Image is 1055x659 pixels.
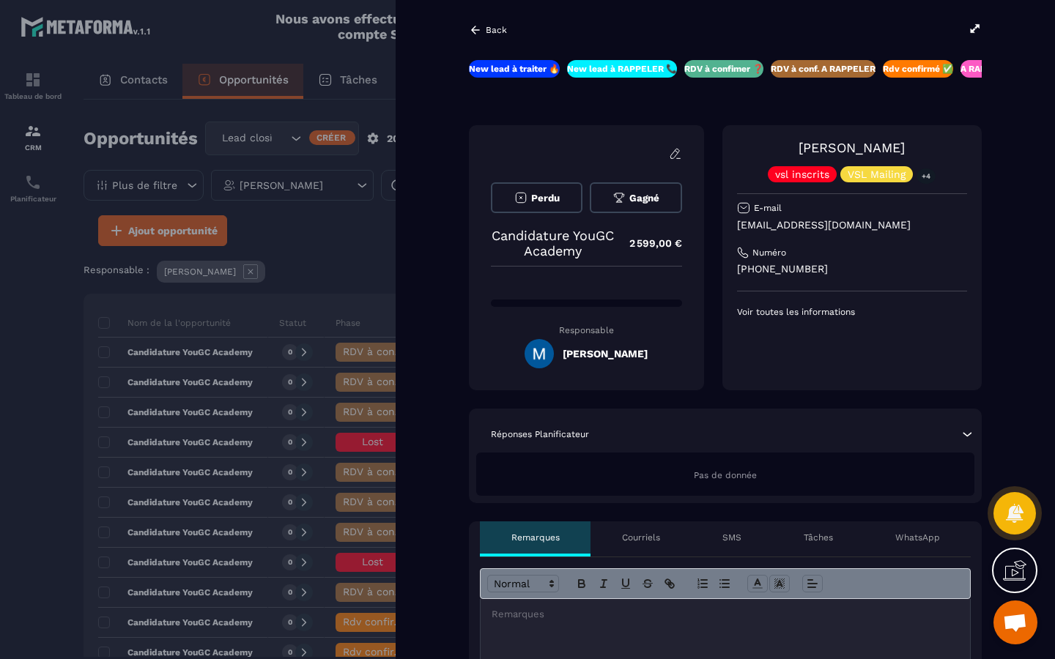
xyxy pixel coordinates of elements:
p: VSL Mailing [848,169,906,179]
p: E-mail [754,202,782,214]
button: Perdu [491,182,582,213]
p: Courriels [622,532,660,543]
p: +4 [917,168,936,184]
p: New lead à RAPPELER 📞 [567,63,677,75]
span: Perdu [531,193,560,204]
h5: [PERSON_NAME] [563,348,648,360]
p: Tâches [804,532,833,543]
a: Ouvrir le chat [993,600,1037,644]
span: Gagné [629,193,659,204]
p: Rdv confirmé ✅ [883,63,953,75]
p: Remarques [511,532,560,543]
p: [EMAIL_ADDRESS][DOMAIN_NAME] [737,218,967,232]
span: Pas de donnée [694,470,757,480]
p: [PHONE_NUMBER] [737,262,967,276]
p: 2 599,00 € [615,229,682,258]
p: vsl inscrits [775,169,829,179]
a: [PERSON_NAME] [799,140,905,155]
p: RDV à confimer ❓ [684,63,763,75]
p: Voir toutes les informations [737,306,967,318]
p: Responsable [491,325,682,335]
p: Réponses Planificateur [491,428,589,440]
p: Back [486,25,507,35]
p: WhatsApp [895,532,940,543]
p: RDV à conf. A RAPPELER [771,63,876,75]
p: New lead à traiter 🔥 [469,63,560,75]
button: Gagné [590,182,681,213]
p: Candidature YouGC Academy [491,228,615,258]
p: SMS [722,532,741,543]
p: Numéro [752,247,786,258]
